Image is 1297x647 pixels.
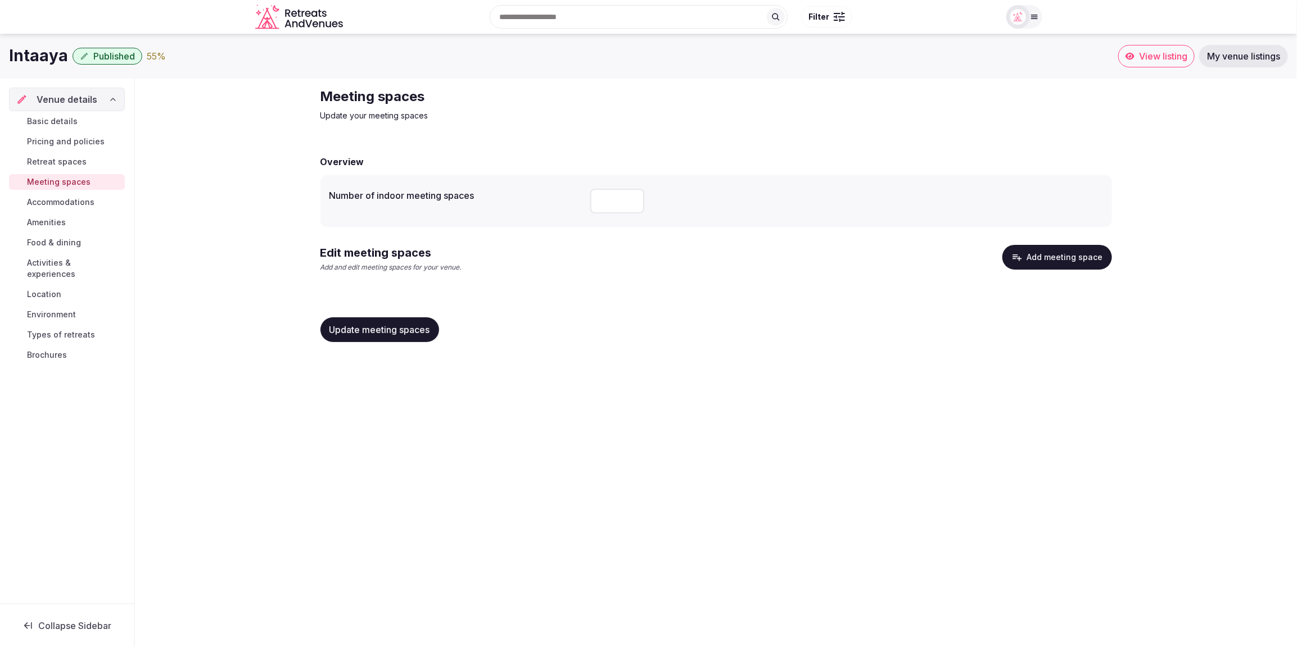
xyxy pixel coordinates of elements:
[9,134,125,149] a: Pricing and policies
[255,4,345,30] svg: Retreats and Venues company logo
[27,257,120,280] span: Activities & experiences
[9,255,125,282] a: Activities & experiences
[1139,51,1187,62] span: View listing
[27,349,67,361] span: Brochures
[801,6,852,28] button: Filter
[27,136,105,147] span: Pricing and policies
[27,289,61,300] span: Location
[1207,51,1280,62] span: My venue listings
[255,4,345,30] a: Visit the homepage
[9,154,125,170] a: Retreat spaces
[320,245,462,261] h2: Edit meeting spaces
[93,51,135,62] span: Published
[27,156,87,167] span: Retreat spaces
[9,327,125,343] a: Types of retreats
[38,620,111,631] span: Collapse Sidebar
[9,215,125,230] a: Amenities
[320,263,462,272] p: Add and edit meeting spaces for your venue.
[1199,45,1288,67] a: My venue listings
[9,286,125,302] a: Location
[9,235,125,250] a: Food & dining
[1118,45,1195,67] a: View listing
[27,309,76,320] span: Environment
[320,88,698,106] h2: Meeting spaces
[1002,245,1112,270] button: Add meeting space
[9,307,125,322] a: Environment
[147,49,166,63] div: 55 %
[9,174,125,190] a: Meeting spaces
[27,217,66,228] span: Amenities
[329,324,430,335] span: Update meeting spaces
[27,329,95,340] span: Types of retreats
[9,347,125,363] a: Brochures
[27,197,94,208] span: Accommodations
[320,155,364,168] h2: Overview
[37,93,97,106] span: Venue details
[27,237,81,248] span: Food & dining
[9,113,125,129] a: Basic details
[9,194,125,210] a: Accommodations
[320,317,439,342] button: Update meeting spaces
[73,48,142,65] button: Published
[9,613,125,638] button: Collapse Sidebar
[329,191,581,200] label: Number of indoor meeting spaces
[27,176,91,188] span: Meeting spaces
[808,11,829,22] span: Filter
[320,110,698,121] p: Update your meeting spaces
[9,45,68,67] h1: Intaaya
[1010,9,1026,25] img: miaceralde
[147,49,166,63] button: 55%
[27,116,78,127] span: Basic details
